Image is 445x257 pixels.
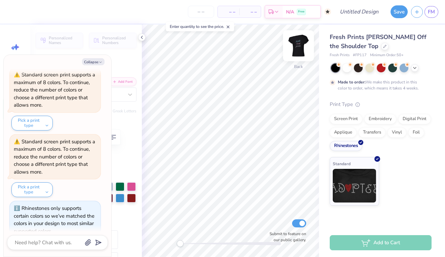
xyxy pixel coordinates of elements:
a: FM [424,6,438,18]
span: # FP117 [353,52,367,58]
span: – – [243,8,257,15]
button: Personalized Numbers [89,33,136,48]
button: Pick a print type [11,116,53,131]
div: Embroidery [364,114,396,124]
div: Vinyl [388,127,406,138]
div: Transfers [359,127,386,138]
input: – – [188,6,214,18]
img: Standard [333,169,376,203]
div: Foil [408,127,424,138]
span: Image AI [7,54,23,59]
div: We make this product in this color to order, which means it takes 4 weeks. [338,79,420,91]
strong: Made to order: [338,79,366,85]
button: Personalized Names [36,33,83,48]
div: Standard screen print supports a maximum of 8 colors. To continue, reduce the number of colors or... [14,138,95,175]
div: Standard screen print supports a maximum of 8 colors. To continue, reduce the number of colors or... [14,71,95,108]
button: Add Font [109,77,136,86]
span: Personalized Numbers [102,36,132,45]
div: Back [294,64,303,70]
span: Free [298,9,305,14]
button: Collapse [82,58,105,65]
span: – – [222,8,235,15]
div: Accessibility label [177,240,184,247]
div: Print Type [330,101,432,108]
span: Fresh Prints [PERSON_NAME] Off the Shoulder Top [330,33,427,50]
span: FM [428,8,435,16]
div: Screen Print [330,114,362,124]
span: Fresh Prints [330,52,350,58]
span: Minimum Order: 50 + [370,52,404,58]
div: Digital Print [398,114,431,124]
img: Back [285,32,312,59]
div: Enter quantity to see the price. [166,22,234,31]
input: Untitled Design [334,5,384,19]
div: Applique [330,127,357,138]
span: Personalized Names [49,36,79,45]
button: Pick a print type [11,182,53,197]
span: Standard [333,160,351,167]
div: Rhinestones only supports certain colors so we’ve matched the colors in your design to most simil... [14,205,94,234]
button: Switch to Greek Letters [94,108,136,114]
button: Save [391,5,408,18]
div: Rhinestones [330,141,362,151]
label: Submit to feature on our public gallery. [266,231,306,243]
span: N/A [286,8,294,15]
